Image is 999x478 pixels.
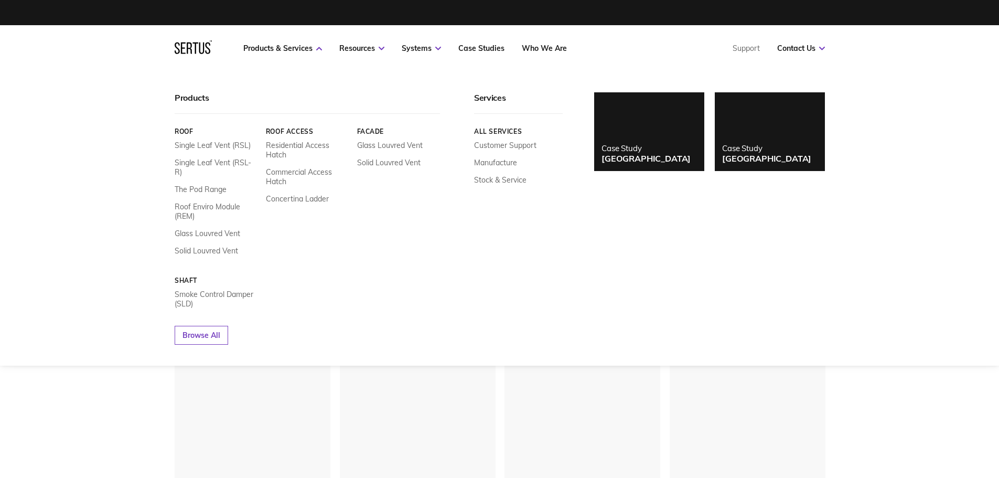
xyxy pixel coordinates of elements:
a: Single Leaf Vent (RSL-R) [175,158,258,177]
div: [GEOGRAPHIC_DATA] [722,153,811,164]
a: Solid Louvred Vent [357,158,420,167]
a: Concertina Ladder [265,194,328,204]
a: Browse All [175,326,228,345]
a: Case Studies [458,44,504,53]
a: All services [474,128,563,135]
div: [GEOGRAPHIC_DATA] [601,153,691,164]
a: Single Leaf Vent (RSL) [175,141,251,150]
a: Case Study[GEOGRAPHIC_DATA] [715,92,825,171]
a: Roof Enviro Module (REM) [175,202,258,221]
a: Resources [339,44,384,53]
a: Roof Access [265,128,349,135]
a: Contact Us [777,44,825,53]
div: Products [175,92,440,114]
a: Roof [175,128,258,135]
a: Glass Louvred Vent [357,141,422,150]
a: Commercial Access Hatch [265,167,349,186]
a: Stock & Service [474,175,527,185]
a: Smoke Control Damper (SLD) [175,290,258,309]
a: Case Study[GEOGRAPHIC_DATA] [594,92,704,171]
a: Who We Are [522,44,567,53]
a: Shaft [175,277,258,284]
a: Residential Access Hatch [265,141,349,160]
a: Solid Louvred Vent [175,246,238,256]
a: Glass Louvred Vent [175,229,240,238]
a: Products & Services [243,44,322,53]
div: Services [474,92,563,114]
a: The Pod Range [175,185,227,194]
div: Case Study [722,143,811,153]
a: Manufacture [474,158,517,167]
a: Systems [402,44,441,53]
a: Support [733,44,760,53]
a: Customer Support [474,141,536,150]
a: Facade [357,128,440,135]
div: Case Study [601,143,691,153]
